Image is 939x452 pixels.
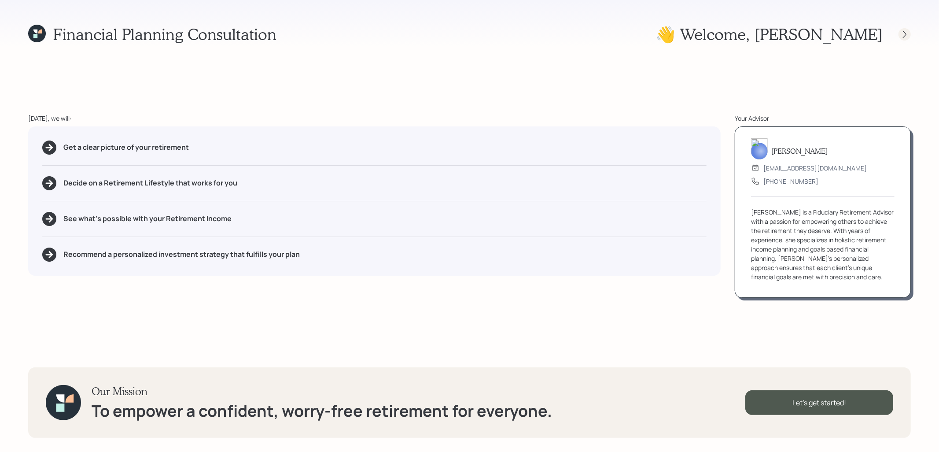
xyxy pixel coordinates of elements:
[745,390,893,415] div: Let's get started!
[763,163,867,173] div: [EMAIL_ADDRESS][DOMAIN_NAME]
[655,25,883,44] h1: 👋 Welcome , [PERSON_NAME]
[763,177,818,186] div: [PHONE_NUMBER]
[735,114,911,123] div: Your Advisor
[63,179,237,187] h5: Decide on a Retirement Lifestyle that works for you
[92,385,552,398] h3: Our Mission
[92,401,552,420] h1: To empower a confident, worry-free retirement for everyone.
[63,143,189,152] h5: Get a clear picture of your retirement
[751,138,768,159] img: treva-nostdahl-headshot.png
[771,147,828,155] h5: [PERSON_NAME]
[28,114,721,123] div: [DATE], we will:
[63,215,232,223] h5: See what's possible with your Retirement Income
[751,207,895,282] div: [PERSON_NAME] is a Fiduciary Retirement Advisor with a passion for empowering others to achieve t...
[63,250,300,259] h5: Recommend a personalized investment strategy that fulfills your plan
[53,25,276,44] h1: Financial Planning Consultation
